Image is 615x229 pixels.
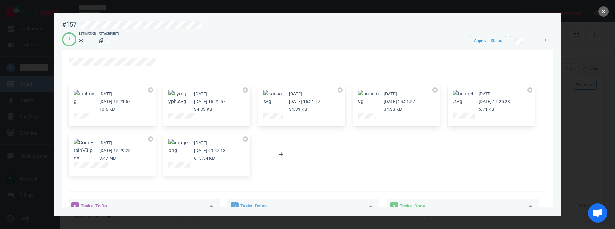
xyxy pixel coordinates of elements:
small: [DATE] [194,140,207,145]
div: 1 [68,37,70,42]
small: 34.33 KB [384,107,402,112]
button: close [598,6,609,17]
small: [DATE] 09:47:13 [194,148,225,153]
small: [DATE] [479,91,492,96]
span: Tasks - To Do [81,203,107,209]
small: [DATE] 15:21:57 [99,99,131,104]
div: Attachments [99,32,120,36]
span: 0 [71,202,79,210]
span: 1 [390,202,398,210]
button: Zoom image [453,90,473,105]
small: [DATE] 15:21:57 [194,99,225,104]
span: Tasks - Done [400,203,425,209]
small: [DATE] [99,140,112,145]
button: Zoom image [74,90,94,105]
small: [DATE] [99,91,112,96]
button: Zoom image [74,139,94,162]
small: [DATE] 15:21:57 [384,99,415,104]
button: Approval Status [470,36,506,45]
div: #157 [62,20,77,29]
button: Zoom image [168,139,189,154]
div: Estimation [79,32,96,36]
span: Tasks - Doing [240,203,267,209]
small: [DATE] [194,91,207,96]
small: 34.33 KB [289,107,307,112]
small: [DATE] 15:25:28 [479,99,510,104]
small: 34.33 KB [194,107,212,112]
small: [DATE] 15:21:57 [289,99,320,104]
small: 10.6 KB [99,107,115,112]
small: 5.71 KB [479,107,494,112]
small: [DATE] 15:29:25 [99,148,131,153]
small: [DATE] [384,91,397,96]
button: Zoom image [168,90,189,105]
button: Zoom image [358,90,379,105]
span: 0 [231,202,239,210]
small: 613.54 KB [194,156,215,161]
small: [DATE] [289,91,302,96]
button: Zoom image [263,90,284,105]
small: 3.47 MB [99,156,116,161]
div: Open chat [588,203,607,223]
